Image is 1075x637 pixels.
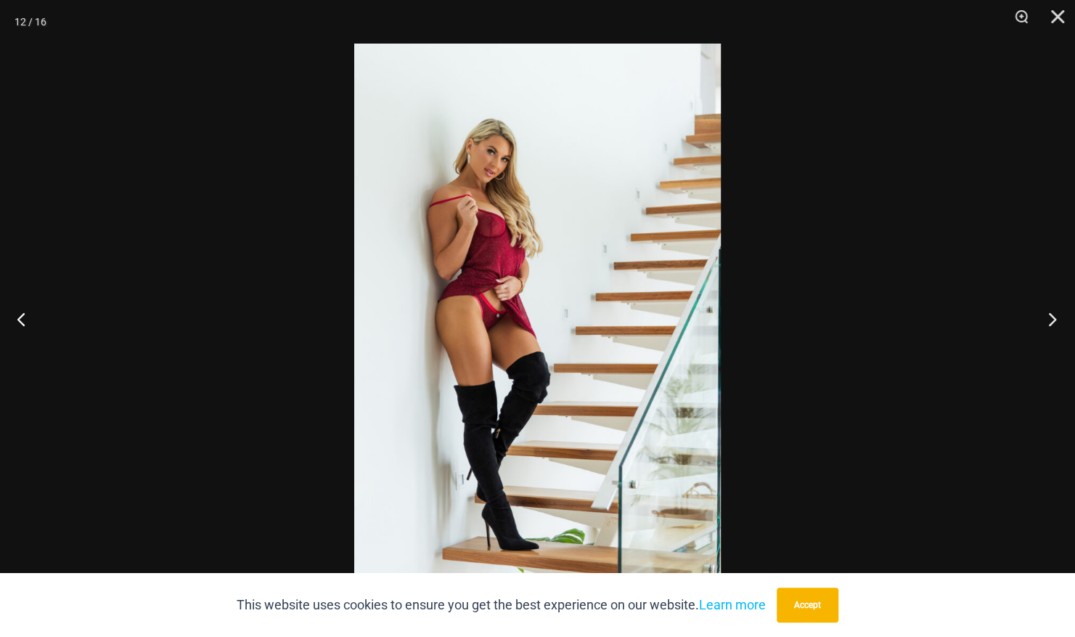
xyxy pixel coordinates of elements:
[699,597,766,612] a: Learn more
[1021,283,1075,355] button: Next
[354,44,721,593] img: Guilty Pleasures Red 1260 Slip 6045 Thong 04
[237,594,766,616] p: This website uses cookies to ensure you get the best experience on our website.
[15,11,46,33] div: 12 / 16
[777,588,838,622] button: Accept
